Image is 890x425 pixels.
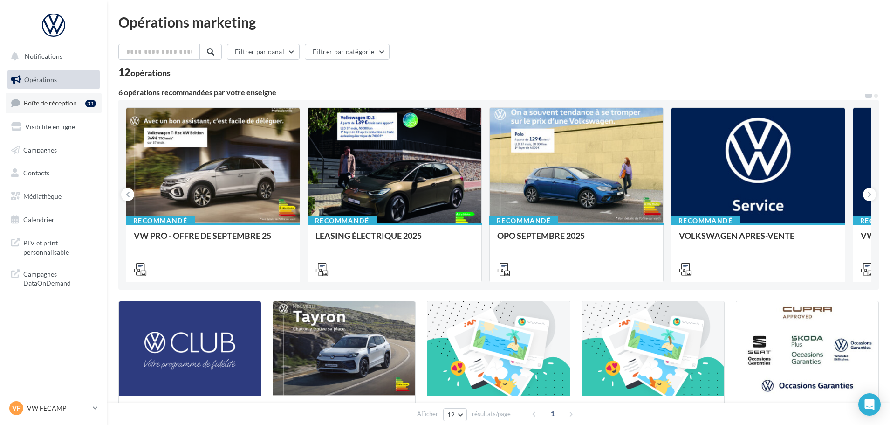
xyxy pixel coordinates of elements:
button: 12 [443,408,467,421]
a: Campagnes [6,140,102,160]
a: Campagnes DataOnDemand [6,264,102,292]
a: VF VW FECAMP [7,399,100,417]
div: VOLKSWAGEN APRES-VENTE [679,231,837,250]
span: VF [12,404,21,413]
a: Visibilité en ligne [6,117,102,137]
a: Médiathèque [6,187,102,206]
span: Afficher [417,410,438,418]
span: PLV et print personnalisable [23,237,96,257]
span: Campagnes DataOnDemand [23,268,96,288]
div: opérations [130,69,171,77]
button: Notifications [6,47,98,66]
a: Contacts [6,163,102,183]
span: Opérations [24,76,57,84]
a: Opérations [6,70,102,90]
div: Recommandé [671,216,740,226]
span: Visibilité en ligne [25,123,75,131]
div: VW PRO - OFFRE DE SEPTEMBRE 25 [134,231,292,250]
div: Recommandé [489,216,558,226]
a: Boîte de réception31 [6,93,102,113]
div: 12 [118,67,171,77]
div: Open Intercom Messenger [858,393,881,416]
div: Recommandé [126,216,195,226]
span: Boîte de réception [24,99,77,107]
a: PLV et print personnalisable [6,233,102,260]
button: Filtrer par canal [227,44,300,60]
div: 6 opérations recommandées par votre enseigne [118,89,864,96]
span: résultats/page [472,410,511,418]
span: Campagnes [23,146,57,153]
div: LEASING ÉLECTRIQUE 2025 [315,231,474,250]
div: Opérations marketing [118,15,879,29]
span: Médiathèque [23,192,62,200]
span: Notifications [25,52,62,60]
div: Recommandé [308,216,377,226]
button: Filtrer par catégorie [305,44,390,60]
span: Contacts [23,169,49,177]
a: Calendrier [6,210,102,230]
span: 1 [545,406,560,421]
span: Calendrier [23,216,55,223]
span: 12 [447,411,455,418]
div: OPO SEPTEMBRE 2025 [497,231,656,250]
div: 31 [85,100,96,107]
p: VW FECAMP [27,404,89,413]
